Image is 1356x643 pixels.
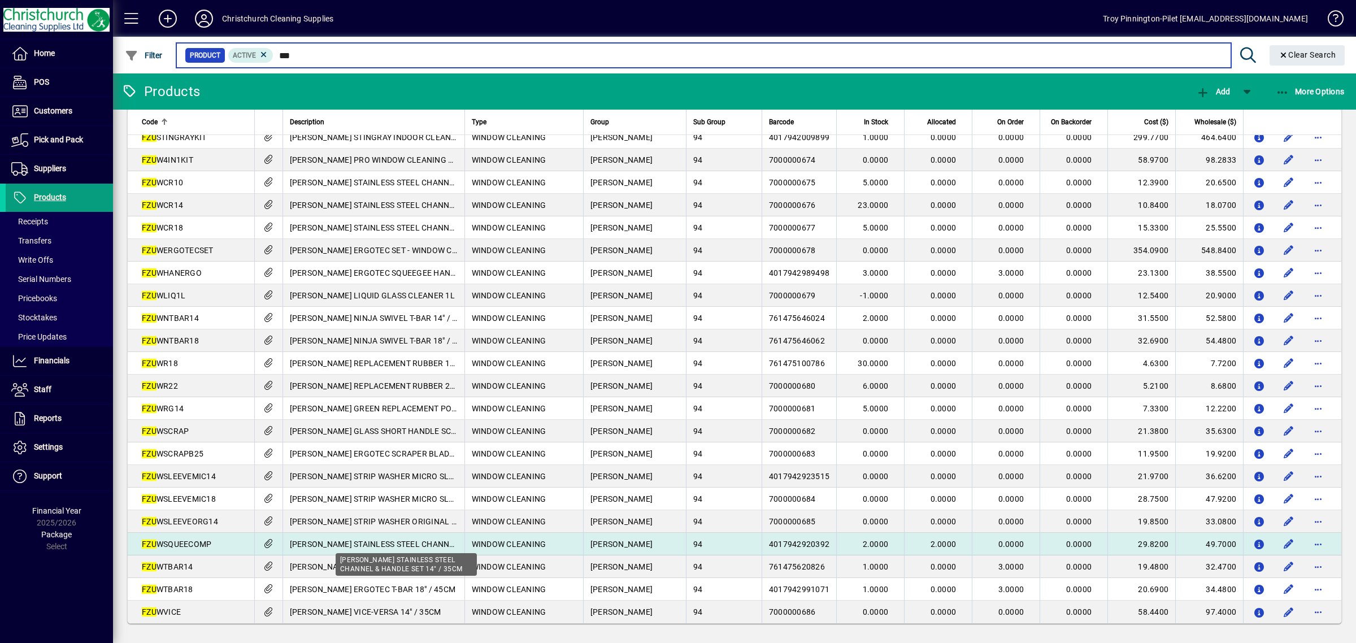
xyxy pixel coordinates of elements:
[1066,155,1092,164] span: 0.0000
[693,155,703,164] span: 94
[1280,377,1298,395] button: Edit
[1309,558,1327,576] button: More options
[1276,87,1345,96] span: More Options
[590,314,653,323] span: [PERSON_NAME]
[1175,262,1243,284] td: 38.5500
[142,291,185,300] span: WLIQ1L
[911,116,966,128] div: Allocated
[590,116,679,128] div: Group
[142,201,157,210] em: FZU
[290,336,474,345] span: [PERSON_NAME] NINJA SWIVEL T-BAR 18" / 45CM
[290,116,324,128] span: Description
[1309,286,1327,305] button: More options
[590,178,653,187] span: [PERSON_NAME]
[1175,239,1243,262] td: 548.8400
[1107,307,1175,329] td: 31.5500
[1066,201,1092,210] span: 0.0000
[931,427,957,436] span: 0.0000
[6,376,113,404] a: Staff
[858,359,888,368] span: 30.0000
[142,359,178,368] span: WR18
[863,246,889,255] span: 0.0000
[290,381,486,390] span: [PERSON_NAME] REPLACEMENT RUBBER 22" / 55CM
[1309,241,1327,259] button: More options
[11,275,71,284] span: Serial Numbers
[931,336,957,345] span: 0.0000
[931,291,957,300] span: 0.0000
[1280,603,1298,621] button: Edit
[142,268,157,277] em: FZU
[1309,580,1327,598] button: More options
[34,356,69,365] span: Financials
[6,68,113,97] a: POS
[472,314,546,323] span: WINDOW CLEANING
[142,291,157,300] em: FZU
[1107,149,1175,171] td: 58.9700
[290,178,541,187] span: [PERSON_NAME] STAINLESS STEEL CHANNEL & RUBBER 10" / 25CM
[1280,309,1298,327] button: Edit
[1103,10,1308,28] div: Troy Pinnington-Pilet [EMAIL_ADDRESS][DOMAIN_NAME]
[1309,354,1327,372] button: More options
[863,404,889,413] span: 5.0000
[1280,173,1298,192] button: Edit
[590,427,653,436] span: [PERSON_NAME]
[142,381,178,390] span: WR22
[1309,264,1327,282] button: More options
[1066,381,1092,390] span: 0.0000
[863,178,889,187] span: 5.0000
[860,291,888,300] span: -1.0000
[1309,535,1327,553] button: More options
[931,223,957,232] span: 0.0000
[11,313,57,322] span: Stocktakes
[1309,332,1327,350] button: More options
[34,385,51,394] span: Staff
[142,246,157,255] em: FZU
[472,404,546,413] span: WINDOW CLEANING
[863,381,889,390] span: 6.0000
[1309,467,1327,485] button: More options
[1280,286,1298,305] button: Edit
[1309,151,1327,169] button: More options
[142,427,157,436] em: FZU
[1280,512,1298,531] button: Edit
[1280,241,1298,259] button: Edit
[1309,490,1327,508] button: More options
[6,462,113,490] a: Support
[1309,173,1327,192] button: More options
[186,8,222,29] button: Profile
[290,223,541,232] span: [PERSON_NAME] STAINLESS STEEL CHANNEL & RUBBER 18" / 45CM
[1280,535,1298,553] button: Edit
[1196,87,1230,96] span: Add
[142,155,157,164] em: FZU
[1107,284,1175,307] td: 12.5400
[863,427,889,436] span: 0.0000
[34,49,55,58] span: Home
[998,133,1024,142] span: 0.0000
[693,223,703,232] span: 94
[290,359,486,368] span: [PERSON_NAME] REPLACEMENT RUBBER 18" / 45CM
[472,178,546,187] span: WINDOW CLEANING
[998,427,1024,436] span: 0.0000
[142,223,183,232] span: WCR18
[1280,399,1298,418] button: Edit
[11,217,48,226] span: Receipts
[1279,50,1336,59] span: Clear Search
[998,246,1024,255] span: 0.0000
[142,359,157,368] em: FZU
[6,347,113,375] a: Financials
[472,268,546,277] span: WINDOW CLEANING
[998,178,1024,187] span: 0.0000
[6,212,113,231] a: Receipts
[590,336,653,345] span: [PERSON_NAME]
[290,314,474,323] span: [PERSON_NAME] NINJA SWIVEL T-BAR 14" / 35CM
[931,178,957,187] span: 0.0000
[142,133,207,142] span: STINGRAYKIT
[290,201,541,210] span: [PERSON_NAME] STAINLESS STEEL CHANNEL & RUBBER 14" / 35CM
[693,133,703,142] span: 94
[1107,126,1175,149] td: 299.7700
[472,359,546,368] span: WINDOW CLEANING
[864,116,888,128] span: In Stock
[290,427,500,436] span: [PERSON_NAME] GLASS SHORT HANDLE SCRAPER 10CM
[1280,332,1298,350] button: Edit
[290,246,501,255] span: [PERSON_NAME] ERGOTEC SET - WINDOW CLEANING KIT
